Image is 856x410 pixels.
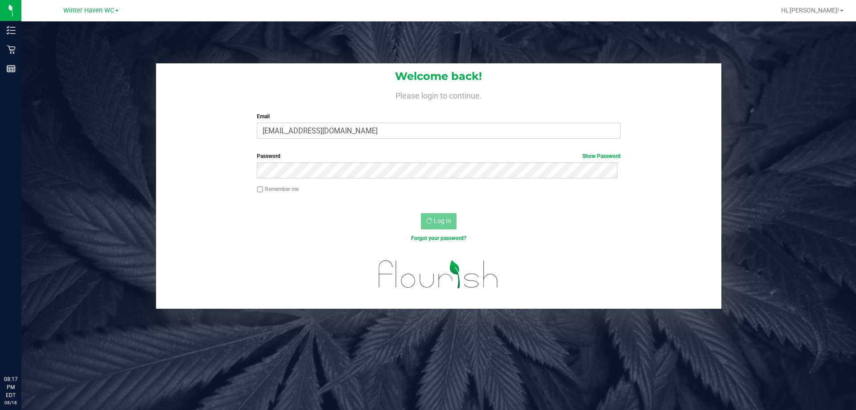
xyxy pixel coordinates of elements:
[257,185,299,193] label: Remember me
[411,235,466,241] a: Forgot your password?
[7,45,16,54] inline-svg: Retail
[156,70,721,82] h1: Welcome back!
[4,375,17,399] p: 08:17 PM EDT
[63,7,114,14] span: Winter Haven WC
[434,217,451,224] span: Log In
[421,213,457,229] button: Log In
[156,89,721,100] h4: Please login to continue.
[257,112,620,120] label: Email
[781,7,839,14] span: Hi, [PERSON_NAME]!
[368,252,509,297] img: flourish_logo.svg
[4,399,17,406] p: 08/18
[7,26,16,35] inline-svg: Inventory
[257,186,263,193] input: Remember me
[7,64,16,73] inline-svg: Reports
[582,153,621,159] a: Show Password
[257,153,280,159] span: Password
